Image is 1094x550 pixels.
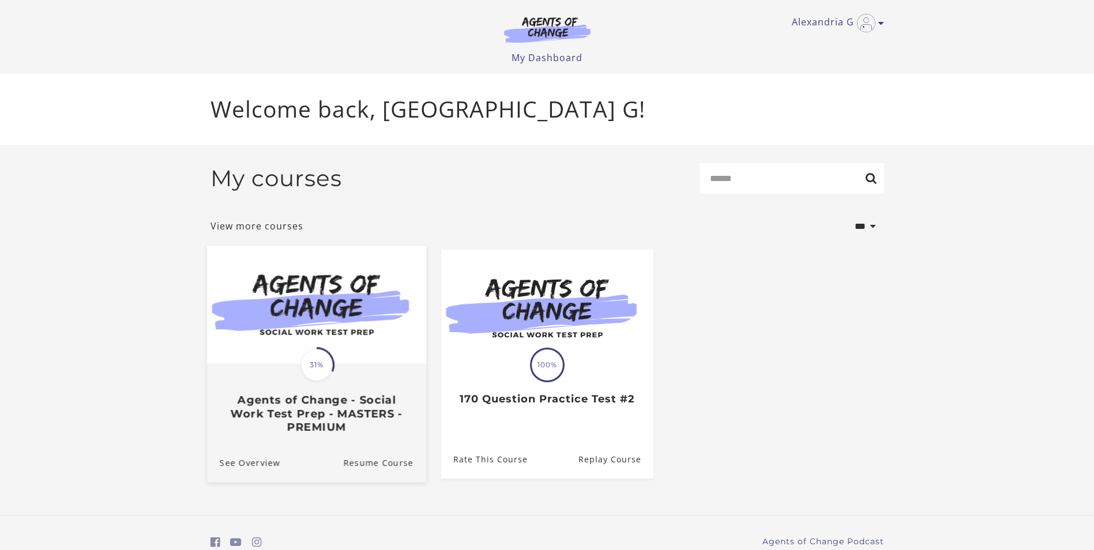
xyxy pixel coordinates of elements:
[210,219,303,233] a: View more courses
[230,537,242,548] i: https://www.youtube.com/c/AgentsofChangeTestPrepbyMeaganMitchell (Open in a new window)
[441,440,528,478] a: 170 Question Practice Test #2: Rate This Course
[210,92,884,126] p: Welcome back, [GEOGRAPHIC_DATA] G!
[512,51,582,64] a: My Dashboard
[300,349,333,381] span: 31%
[762,536,884,548] a: Agents of Change Podcast
[210,537,220,548] i: https://www.facebook.com/groups/aswbtestprep (Open in a new window)
[206,443,280,481] a: Agents of Change - Social Work Test Prep - MASTERS - PREMIUM: See Overview
[532,349,563,381] span: 100%
[210,165,342,192] h2: My courses
[219,393,413,434] h3: Agents of Change - Social Work Test Prep - MASTERS - PREMIUM
[492,16,603,43] img: Agents of Change Logo
[792,14,878,32] a: Toggle menu
[252,537,262,548] i: https://www.instagram.com/agentsofchangeprep/ (Open in a new window)
[453,393,641,406] h3: 170 Question Practice Test #2
[343,443,426,481] a: Agents of Change - Social Work Test Prep - MASTERS - PREMIUM: Resume Course
[578,440,653,478] a: 170 Question Practice Test #2: Resume Course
